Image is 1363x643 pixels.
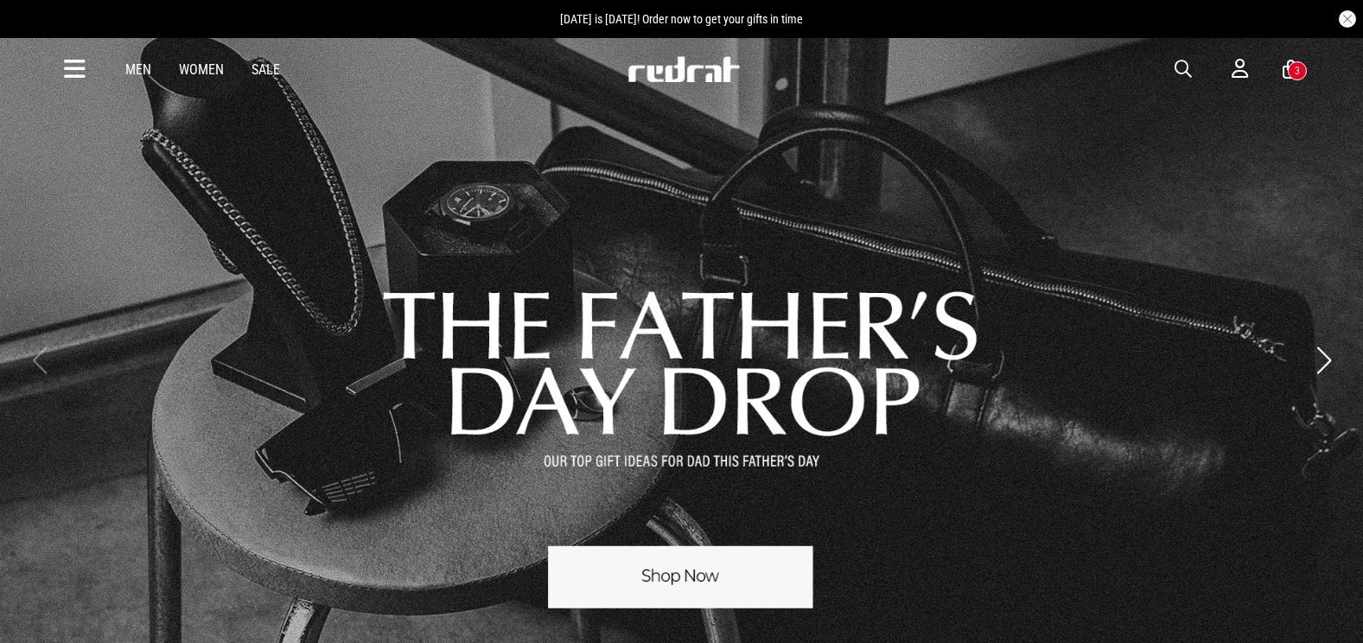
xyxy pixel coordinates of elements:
div: 3 [1295,65,1300,77]
a: Sale [252,61,280,78]
a: Men [125,61,151,78]
span: [DATE] is [DATE]! Order now to get your gifts in time [560,12,803,26]
button: Previous slide [28,341,51,379]
a: 3 [1283,60,1299,79]
img: Redrat logo [627,56,741,82]
a: Women [179,61,224,78]
button: Next slide [1312,341,1335,379]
